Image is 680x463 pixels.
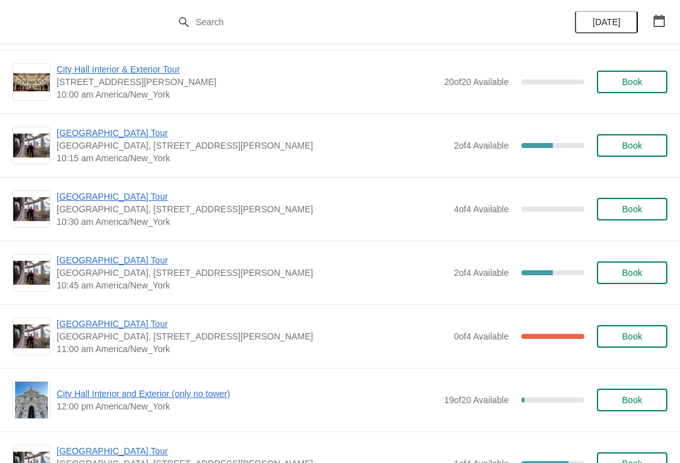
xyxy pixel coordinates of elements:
button: Book [597,261,667,284]
span: 10:30 am America/New_York [57,215,448,228]
span: City Hall Interior and Exterior (only no tower) [57,387,438,400]
img: City Hall Tower Tour | City Hall Visitor Center, 1400 John F Kennedy Boulevard Suite 121, Philade... [13,134,50,158]
span: [GEOGRAPHIC_DATA], [STREET_ADDRESS][PERSON_NAME] [57,266,448,279]
span: Book [622,140,642,151]
span: Book [622,395,642,405]
img: City Hall Interior & Exterior Tour | 1400 John F Kennedy Boulevard, Suite 121, Philadelphia, PA, ... [13,73,50,91]
span: 10:45 am America/New_York [57,279,448,292]
span: [GEOGRAPHIC_DATA] Tour [57,317,448,330]
span: [DATE] [592,17,620,27]
span: [GEOGRAPHIC_DATA], [STREET_ADDRESS][PERSON_NAME] [57,203,448,215]
span: City Hall Interior & Exterior Tour [57,63,438,76]
span: [GEOGRAPHIC_DATA] Tour [57,254,448,266]
img: City Hall Tower Tour | City Hall Visitor Center, 1400 John F Kennedy Boulevard Suite 121, Philade... [13,261,50,285]
span: [GEOGRAPHIC_DATA] Tour [57,190,448,203]
button: Book [597,325,667,348]
img: City Hall Interior and Exterior (only no tower) | | 12:00 pm America/New_York [15,382,48,418]
img: City Hall Tower Tour | City Hall Visitor Center, 1400 John F Kennedy Boulevard Suite 121, Philade... [13,324,50,349]
span: Book [622,268,642,278]
span: Book [622,331,642,341]
span: 0 of 4 Available [454,331,509,341]
span: 2 of 4 Available [454,140,509,151]
span: 10:00 am America/New_York [57,88,438,101]
input: Search [195,11,510,33]
span: 12:00 pm America/New_York [57,400,438,413]
span: Book [622,77,642,87]
button: Book [597,198,667,220]
span: [GEOGRAPHIC_DATA], [STREET_ADDRESS][PERSON_NAME] [57,139,448,152]
span: Book [622,204,642,214]
img: City Hall Tower Tour | City Hall Visitor Center, 1400 John F Kennedy Boulevard Suite 121, Philade... [13,197,50,222]
span: [STREET_ADDRESS][PERSON_NAME] [57,76,438,88]
button: Book [597,71,667,93]
span: [GEOGRAPHIC_DATA] Tour [57,445,448,457]
span: 19 of 20 Available [444,395,509,405]
span: 2 of 4 Available [454,268,509,278]
span: [GEOGRAPHIC_DATA] Tour [57,127,448,139]
span: 10:15 am America/New_York [57,152,448,164]
button: [DATE] [575,11,638,33]
span: [GEOGRAPHIC_DATA], [STREET_ADDRESS][PERSON_NAME] [57,330,448,343]
span: 11:00 am America/New_York [57,343,448,355]
span: 4 of 4 Available [454,204,509,214]
button: Book [597,389,667,411]
span: 20 of 20 Available [444,77,509,87]
button: Book [597,134,667,157]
